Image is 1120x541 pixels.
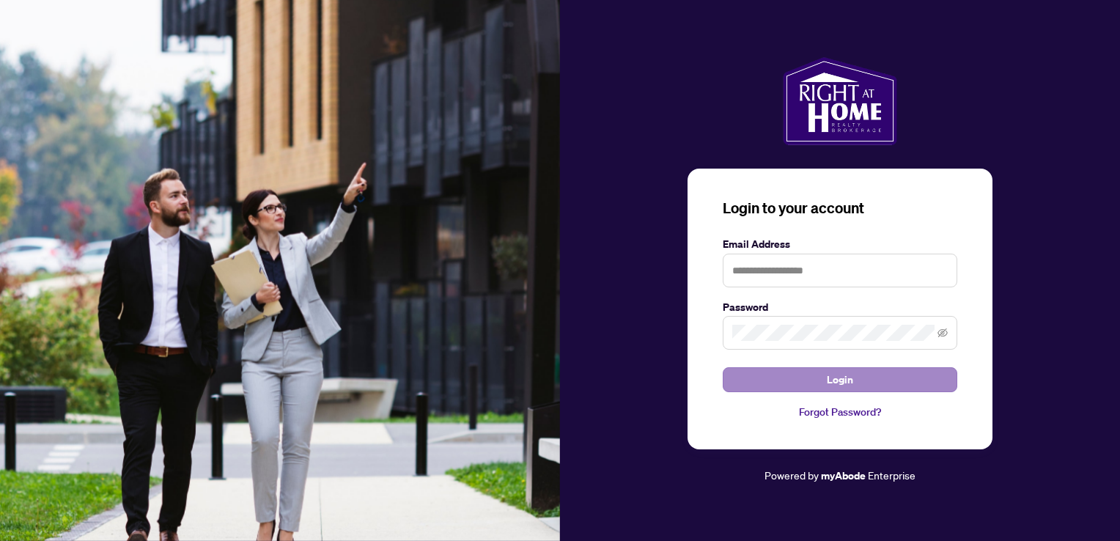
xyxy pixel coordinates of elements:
button: Login [723,367,957,392]
label: Password [723,299,957,315]
h3: Login to your account [723,198,957,218]
span: eye-invisible [937,328,948,338]
img: ma-logo [783,57,896,145]
label: Email Address [723,236,957,252]
a: myAbode [821,468,866,484]
a: Forgot Password? [723,404,957,420]
span: Enterprise [868,468,915,482]
span: Powered by [765,468,819,482]
span: Login [827,368,853,391]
